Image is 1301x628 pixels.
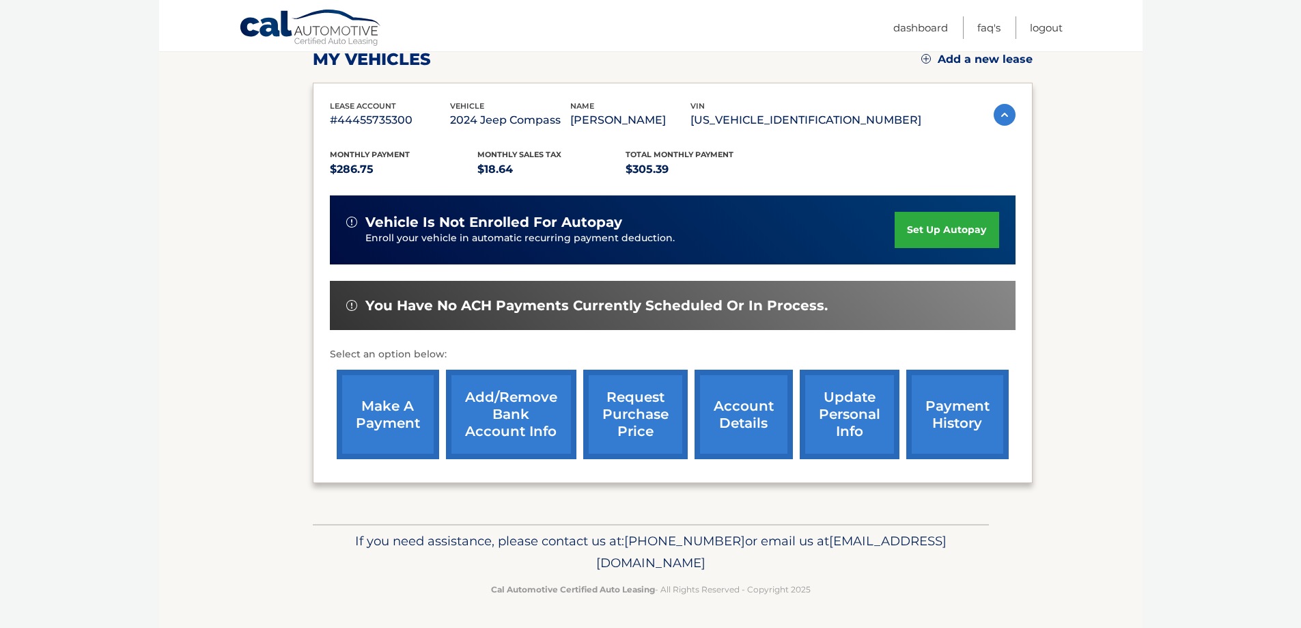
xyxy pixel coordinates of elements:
a: Cal Automotive [239,9,382,49]
p: #44455735300 [330,111,450,130]
p: Enroll your vehicle in automatic recurring payment deduction. [365,231,895,246]
span: Monthly sales Tax [477,150,561,159]
a: Dashboard [893,16,948,39]
img: add.svg [921,54,931,64]
a: make a payment [337,370,439,459]
a: request purchase price [583,370,688,459]
p: $286.75 [330,160,478,179]
span: vin [690,101,705,111]
span: vehicle is not enrolled for autopay [365,214,622,231]
span: vehicle [450,101,484,111]
span: [PHONE_NUMBER] [624,533,745,549]
a: Logout [1030,16,1063,39]
a: update personal info [800,370,899,459]
p: [PERSON_NAME] [570,111,690,130]
span: lease account [330,101,396,111]
p: - All Rights Reserved - Copyright 2025 [322,582,980,597]
img: alert-white.svg [346,217,357,228]
p: $18.64 [477,160,626,179]
span: Total Monthly Payment [626,150,733,159]
a: payment history [906,370,1009,459]
a: Add/Remove bank account info [446,370,576,459]
p: 2024 Jeep Compass [450,111,570,130]
p: $305.39 [626,160,774,179]
p: [US_VEHICLE_IDENTIFICATION_NUMBER] [690,111,921,130]
img: accordion-active.svg [994,104,1016,126]
img: alert-white.svg [346,300,357,311]
a: account details [695,370,793,459]
span: name [570,101,594,111]
span: You have no ACH payments currently scheduled or in process. [365,297,828,314]
p: If you need assistance, please contact us at: or email us at [322,530,980,574]
h2: my vehicles [313,49,431,70]
strong: Cal Automotive Certified Auto Leasing [491,584,655,595]
p: Select an option below: [330,346,1016,363]
a: FAQ's [977,16,1001,39]
a: Add a new lease [921,53,1033,66]
span: Monthly Payment [330,150,410,159]
a: set up autopay [895,212,998,248]
span: [EMAIL_ADDRESS][DOMAIN_NAME] [596,533,947,571]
